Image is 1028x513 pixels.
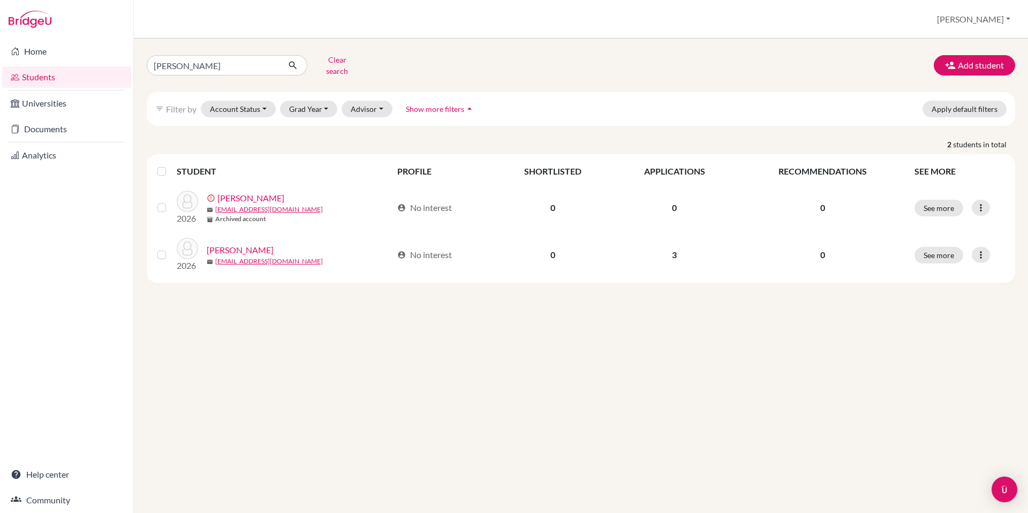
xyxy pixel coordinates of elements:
[397,201,452,214] div: No interest
[737,159,908,184] th: RECOMMENDATIONS
[744,201,902,214] p: 0
[201,101,276,117] button: Account Status
[612,159,737,184] th: APPLICATIONS
[177,238,198,259] img: Ramirez, Jillian
[147,55,279,76] input: Find student by name...
[494,231,612,278] td: 0
[612,184,737,231] td: 0
[397,101,484,117] button: Show more filtersarrow_drop_up
[217,192,284,205] a: [PERSON_NAME]
[207,244,274,256] a: [PERSON_NAME]
[166,104,196,114] span: Filter by
[9,11,51,28] img: Bridge-U
[215,214,266,224] b: Archived account
[177,259,198,272] p: 2026
[207,207,213,213] span: mail
[947,139,953,150] strong: 2
[397,248,452,261] div: No interest
[2,41,131,62] a: Home
[397,251,406,259] span: account_circle
[464,103,475,114] i: arrow_drop_up
[406,104,464,114] span: Show more filters
[2,118,131,140] a: Documents
[2,464,131,485] a: Help center
[280,101,338,117] button: Grad Year
[207,216,213,223] span: inventory_2
[391,159,494,184] th: PROFILE
[612,231,737,278] td: 3
[923,101,1007,117] button: Apply default filters
[953,139,1015,150] span: students in total
[744,248,902,261] p: 0
[177,159,391,184] th: STUDENT
[494,184,612,231] td: 0
[342,101,392,117] button: Advisor
[2,489,131,511] a: Community
[177,191,198,212] img: Ramirez, Jillian
[932,9,1015,29] button: [PERSON_NAME]
[494,159,612,184] th: SHORTLISTED
[155,104,164,113] i: filter_list
[307,51,367,79] button: Clear search
[207,259,213,265] span: mail
[934,55,1015,76] button: Add student
[2,93,131,114] a: Universities
[914,247,963,263] button: See more
[2,145,131,166] a: Analytics
[397,203,406,212] span: account_circle
[2,66,131,88] a: Students
[992,477,1017,502] div: Open Intercom Messenger
[914,200,963,216] button: See more
[215,256,323,266] a: [EMAIL_ADDRESS][DOMAIN_NAME]
[207,194,217,202] span: error_outline
[177,212,198,225] p: 2026
[215,205,323,214] a: [EMAIL_ADDRESS][DOMAIN_NAME]
[908,159,1011,184] th: SEE MORE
